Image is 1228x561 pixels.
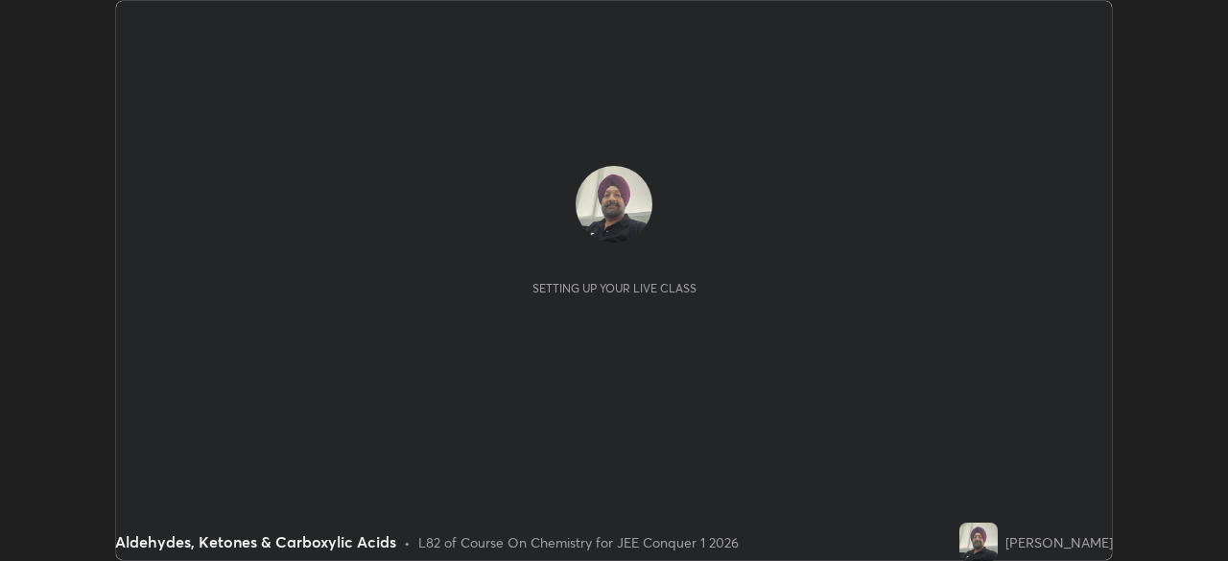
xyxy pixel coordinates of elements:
div: • [404,532,411,552]
div: Setting up your live class [532,281,697,295]
div: [PERSON_NAME] [1005,532,1113,552]
img: 3c111d6fb97f478eac34a0bd0f6d3866.jpg [576,166,652,243]
img: 3c111d6fb97f478eac34a0bd0f6d3866.jpg [959,523,998,561]
div: L82 of Course On Chemistry for JEE Conquer 1 2026 [418,532,739,552]
div: Aldehydes, Ketones & Carboxylic Acids [115,530,396,553]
